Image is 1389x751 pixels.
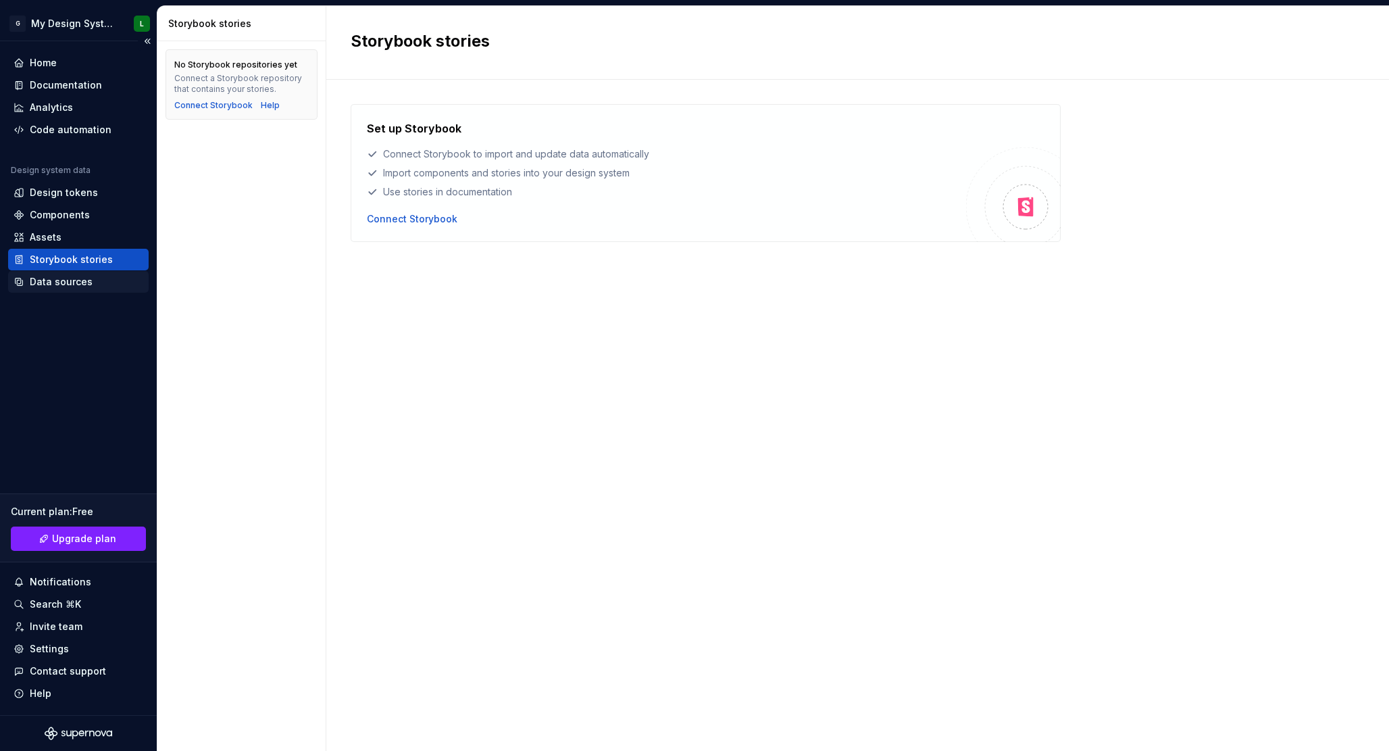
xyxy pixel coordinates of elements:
[11,527,146,551] a: Upgrade plan
[174,100,253,111] button: Connect Storybook
[30,231,61,244] div: Assets
[8,204,149,226] a: Components
[8,97,149,118] a: Analytics
[138,32,157,51] button: Collapse sidebar
[8,683,149,704] button: Help
[8,52,149,74] a: Home
[45,727,112,740] svg: Supernova Logo
[11,505,146,518] div: Current plan : Free
[8,226,149,248] a: Assets
[8,74,149,96] a: Documentation
[174,59,297,70] div: No Storybook repositories yet
[30,208,90,222] div: Components
[8,571,149,593] button: Notifications
[30,664,106,678] div: Contact support
[367,185,966,199] div: Use stories in documentation
[30,56,57,70] div: Home
[367,212,457,226] button: Connect Storybook
[367,120,461,137] h4: Set up Storybook
[30,123,111,137] div: Code automation
[30,620,82,633] div: Invite team
[30,598,81,611] div: Search ⌘K
[30,78,102,92] div: Documentation
[8,249,149,270] a: Storybook stories
[8,593,149,615] button: Search ⌘K
[30,642,69,656] div: Settings
[3,9,154,38] button: GMy Design SystemL
[367,166,966,180] div: Import components and stories into your design system
[8,182,149,203] a: Design tokens
[52,532,116,546] span: Upgrade plan
[11,165,91,176] div: Design system data
[9,16,26,32] div: G
[261,100,280,111] a: Help
[8,660,149,682] button: Contact support
[8,616,149,637] a: Invite team
[30,186,98,199] div: Design tokens
[140,18,144,29] div: L
[367,147,966,161] div: Connect Storybook to import and update data automatically
[30,253,113,266] div: Storybook stories
[31,17,118,30] div: My Design System
[168,17,320,30] div: Storybook stories
[30,275,93,289] div: Data sources
[30,101,73,114] div: Analytics
[174,73,309,95] div: Connect a Storybook repository that contains your stories.
[8,638,149,660] a: Settings
[8,119,149,141] a: Code automation
[30,575,91,589] div: Notifications
[8,271,149,293] a: Data sources
[351,30,1348,52] h2: Storybook stories
[30,687,51,700] div: Help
